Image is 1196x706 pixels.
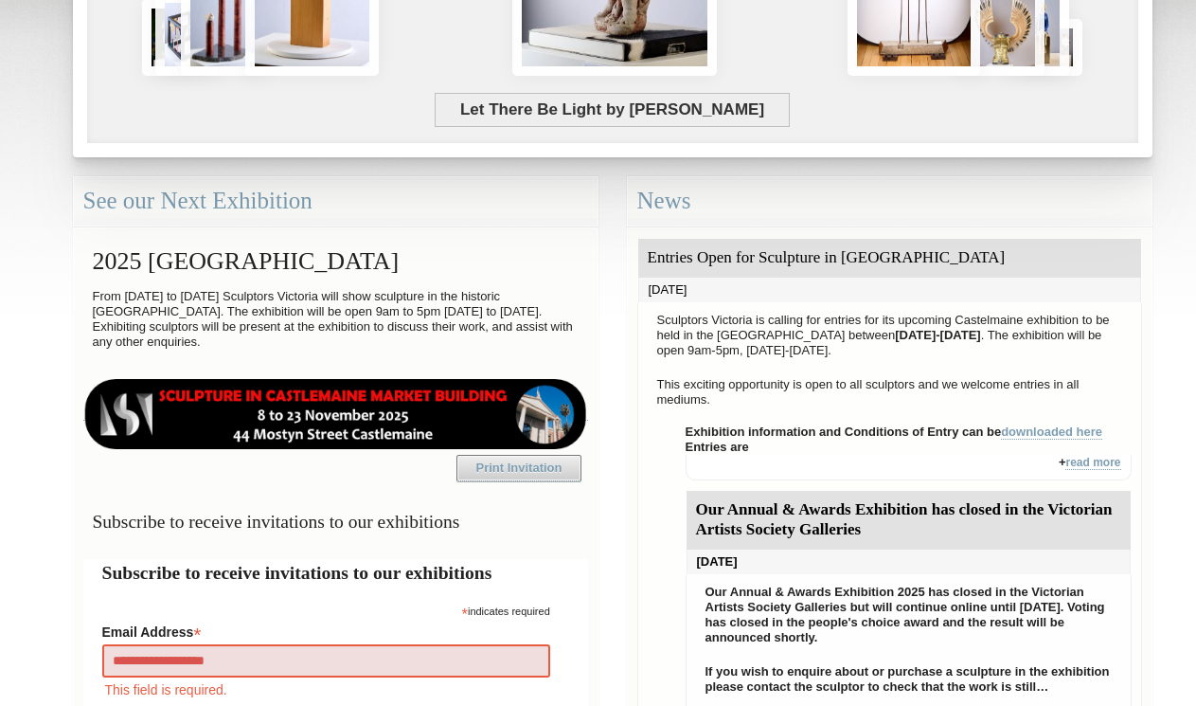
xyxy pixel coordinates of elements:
strong: Exhibition information and Conditions of Entry can be [686,425,1103,440]
h3: Subscribe to receive invitations to our exhibitions [83,503,588,540]
div: indicates required [102,601,550,619]
label: Email Address [102,619,550,642]
span: Let There Be Light by [PERSON_NAME] [435,93,789,127]
div: Entries Open for Sculpture in [GEOGRAPHIC_DATA] [638,239,1141,278]
a: Print Invitation [456,455,581,481]
p: This exciting opportunity is open to all sculptors and we welcome entries in all mediums. [648,372,1132,412]
div: News [627,176,1152,226]
p: If you wish to enquire about or purchase a sculpture in the exhibition please contact the sculpto... [696,660,1121,699]
div: Our Annual & Awards Exhibition has closed in the Victorian Artists Society Galleries [687,491,1131,550]
p: Sculptors Victoria is calling for entries for its upcoming Castelmaine exhibition to be held in t... [648,308,1132,363]
p: From [DATE] to [DATE] Sculptors Victoria will show sculpture in the historic [GEOGRAPHIC_DATA]. T... [83,284,588,354]
div: [DATE] [638,278,1141,302]
div: See our Next Exhibition [73,176,598,226]
div: [DATE] [687,550,1131,574]
div: + [686,455,1132,480]
a: downloaded here [1001,425,1102,440]
h2: Subscribe to receive invitations to our exhibitions [102,559,569,587]
img: castlemaine-ldrbd25v2.png [83,379,588,449]
strong: [DATE]-[DATE] [895,328,981,342]
a: read more [1065,456,1120,470]
h2: 2025 [GEOGRAPHIC_DATA] [83,238,588,284]
p: Our Annual & Awards Exhibition 2025 has closed in the Victorian Artists Society Galleries but wil... [696,580,1121,650]
div: This field is required. [102,679,550,700]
